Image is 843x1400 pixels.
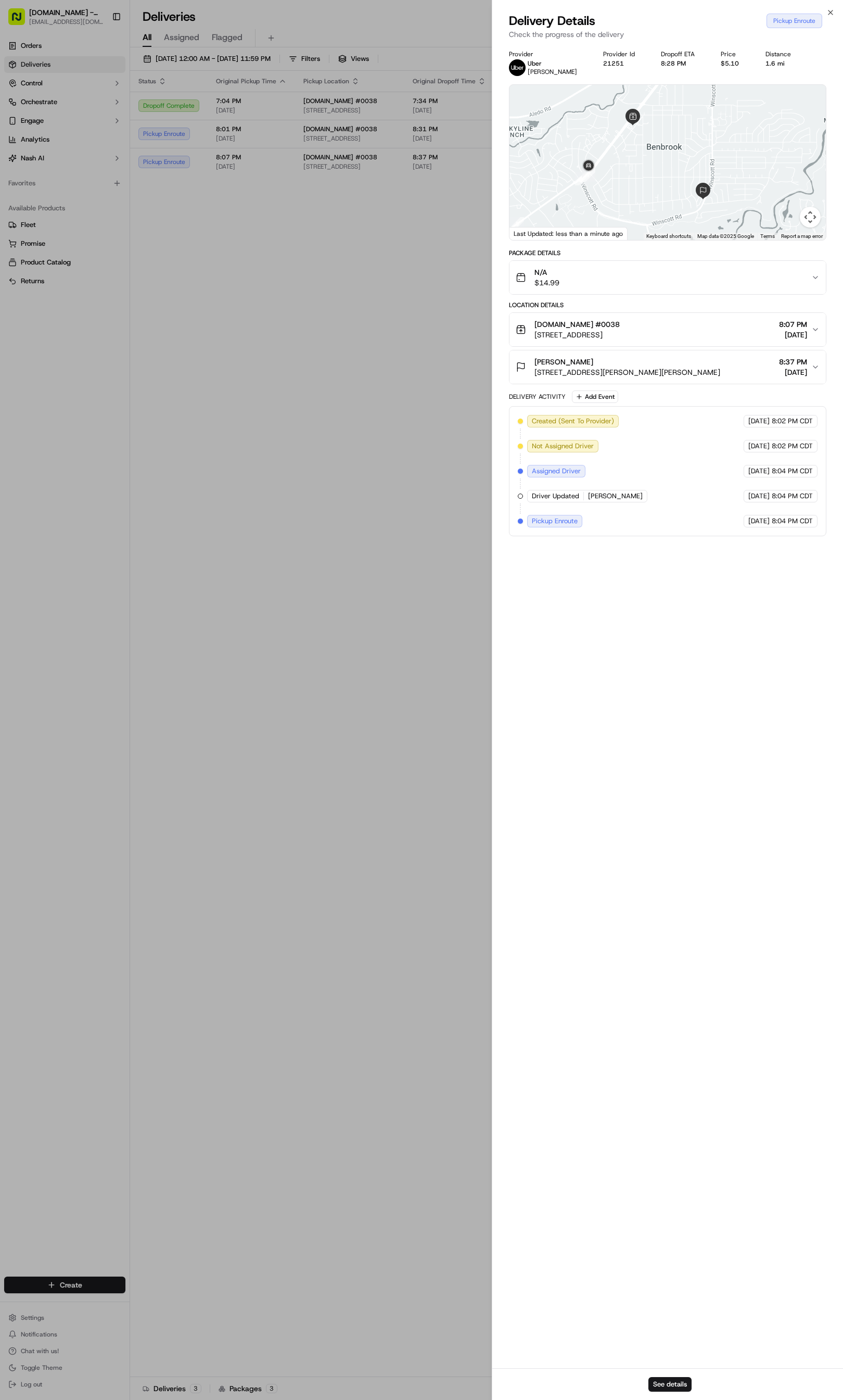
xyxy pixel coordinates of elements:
span: [PERSON_NAME] [528,68,577,76]
div: Last Updated: less than a minute ago [509,227,628,240]
span: [DATE] [748,466,770,476]
div: Delivery Activity [509,393,566,401]
span: Delivery Details [509,12,595,29]
a: Open this area in Google Maps (opens a new window) [512,226,546,240]
button: N/A$14.99 [509,261,826,294]
span: [DOMAIN_NAME] #0038 [534,319,620,330]
button: [DOMAIN_NAME] #0038[STREET_ADDRESS]8:07 PM[DATE] [509,313,826,346]
span: Created (Sent To Provider) [532,417,614,426]
span: [DATE] [779,330,807,340]
button: [PERSON_NAME][STREET_ADDRESS][PERSON_NAME][PERSON_NAME]8:37 PM[DATE] [509,350,826,384]
a: Report a map error [781,233,823,239]
span: Map data ©2025 Google [697,233,754,239]
p: Welcome 👋 [10,42,189,59]
span: Pylon [104,177,126,185]
span: API Documentation [98,152,167,162]
div: Dropoff ETA [661,50,704,58]
a: 📗Knowledge Base [6,147,84,166]
button: Map camera controls [800,207,821,228]
img: 1736555255976-a54dd68f-1ca7-489b-9aae-adbdc363a1c4 [10,100,29,119]
div: Provider [509,50,586,58]
span: [DATE] [748,491,770,501]
div: 6 [575,172,589,185]
span: 8:37 PM [779,357,807,367]
span: 8:04 PM CDT [772,491,813,501]
span: 8:02 PM CDT [772,417,813,426]
button: Keyboard shortcuts [646,233,691,240]
input: Got a question? Start typing here... [27,68,187,79]
a: Terms (opens in new tab) [760,233,775,239]
div: Price [721,50,748,58]
span: [DATE] [748,442,770,451]
button: See details [648,1377,692,1392]
span: Driver Updated [532,491,579,501]
span: [PERSON_NAME] [534,357,593,367]
button: 21251 [603,59,624,68]
div: 7 [582,168,595,182]
span: [DATE] [748,516,770,526]
img: Google [512,226,546,240]
span: 8:02 PM CDT [772,442,813,451]
span: [DATE] [748,417,770,426]
button: Start new chat [177,103,189,116]
a: 💻API Documentation [84,147,171,166]
div: 💻 [88,153,96,161]
div: 1.6 mi [765,59,800,68]
img: Nash [10,11,31,32]
span: [DATE] [779,367,807,377]
div: Location Details [509,301,826,309]
a: Powered byPylon [73,176,126,185]
span: Assigned Driver [532,466,581,476]
div: Package Details [509,249,826,257]
span: Pickup Enroute [532,516,578,526]
span: Knowledge Base [21,152,80,162]
div: We're available if you need us! [35,110,132,119]
div: Provider Id [603,50,644,58]
span: Not Assigned Driver [532,442,594,451]
div: Distance [765,50,800,58]
div: Start new chat [35,100,171,110]
span: $14.99 [534,278,559,288]
button: Add Event [572,390,618,403]
div: 5 [510,217,524,231]
span: 8:04 PM CDT [772,516,813,526]
p: Check the progress of the delivery [509,29,826,40]
div: 8:28 PM [661,59,704,68]
div: 📗 [10,153,19,161]
span: [STREET_ADDRESS] [534,330,620,340]
span: 8:04 PM CDT [772,466,813,476]
span: 8:07 PM [779,319,807,330]
p: Uber [528,59,577,68]
div: $5.10 [721,59,748,68]
span: N/A [534,267,559,278]
img: uber-new-logo.jpeg [509,59,526,76]
span: [STREET_ADDRESS][PERSON_NAME][PERSON_NAME] [534,367,720,377]
span: [PERSON_NAME] [588,491,643,501]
